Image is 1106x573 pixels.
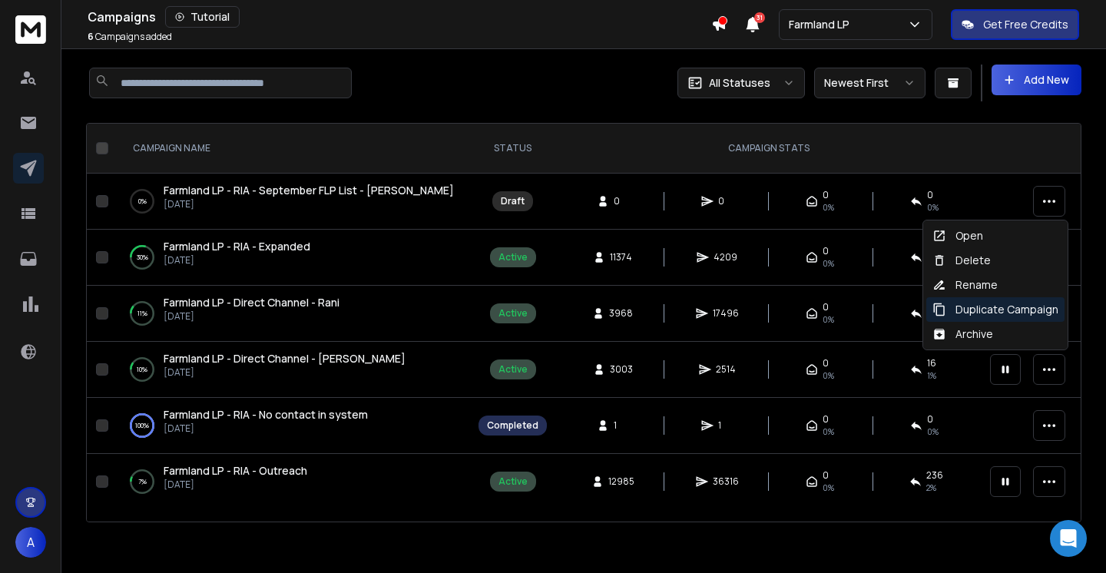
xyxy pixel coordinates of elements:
[164,254,310,267] p: [DATE]
[614,195,629,207] span: 0
[754,12,765,23] span: 31
[823,189,829,201] span: 0
[789,17,856,32] p: Farmland LP
[823,301,829,313] span: 0
[114,398,469,454] td: 100%Farmland LP - RIA - No contact in system[DATE]
[823,257,834,270] span: 0%
[114,342,469,398] td: 10%Farmland LP - Direct Channel - [PERSON_NAME][DATE]
[718,195,733,207] span: 0
[165,6,240,28] button: Tutorial
[983,17,1068,32] p: Get Free Credits
[927,189,933,201] span: 0
[137,250,148,265] p: 30 %
[823,201,834,214] span: 0%
[88,30,94,43] span: 6
[164,479,307,491] p: [DATE]
[498,251,528,263] div: Active
[556,124,981,174] th: CAMPAIGN STATS
[164,239,310,253] span: Farmland LP - RIA - Expanded
[164,407,368,422] a: Farmland LP - RIA - No contact in system
[823,469,829,482] span: 0
[164,310,339,323] p: [DATE]
[487,419,538,432] div: Completed
[164,198,454,210] p: [DATE]
[823,369,834,382] span: 0%
[469,124,556,174] th: STATUS
[164,422,368,435] p: [DATE]
[823,245,829,257] span: 0
[114,174,469,230] td: 0%Farmland LP - RIA - September FLP List - [PERSON_NAME][DATE]
[137,306,147,321] p: 11 %
[823,482,834,494] span: 0%
[823,426,834,438] span: 0 %
[926,482,936,494] span: 2 %
[814,68,926,98] button: Newest First
[951,9,1079,40] button: Get Free Credits
[932,302,1058,317] div: Duplicate Campaign
[114,454,469,510] td: 7%Farmland LP - RIA - Outreach[DATE]
[608,475,634,488] span: 12985
[498,307,528,320] div: Active
[614,419,629,432] span: 1
[932,253,991,268] div: Delete
[1050,520,1087,557] div: Open Intercom Messenger
[164,463,307,479] a: Farmland LP - RIA - Outreach
[927,426,939,438] span: 0 %
[713,475,739,488] span: 36316
[164,295,339,310] a: Farmland LP - Direct Channel - Rani
[610,251,632,263] span: 11374
[714,251,737,263] span: 4209
[88,6,711,28] div: Campaigns
[164,183,454,197] span: Farmland LP - RIA - September FLP List - [PERSON_NAME]
[716,363,736,376] span: 2514
[927,369,936,382] span: 1 %
[609,307,633,320] span: 3968
[164,366,406,379] p: [DATE]
[138,474,147,489] p: 7 %
[114,230,469,286] td: 30%Farmland LP - RIA - Expanded[DATE]
[932,277,998,293] div: Rename
[992,65,1081,95] button: Add New
[926,469,943,482] span: 236
[927,357,936,369] span: 16
[823,357,829,369] span: 0
[932,228,983,243] div: Open
[164,351,406,366] a: Farmland LP - Direct Channel - [PERSON_NAME]
[15,527,46,558] button: A
[498,475,528,488] div: Active
[713,307,739,320] span: 17496
[114,124,469,174] th: CAMPAIGN NAME
[501,195,525,207] div: Draft
[927,413,933,426] span: 0
[927,201,939,214] span: 0%
[164,183,454,198] a: Farmland LP - RIA - September FLP List - [PERSON_NAME]
[137,362,147,377] p: 10 %
[88,31,172,43] p: Campaigns added
[164,239,310,254] a: Farmland LP - RIA - Expanded
[114,286,469,342] td: 11%Farmland LP - Direct Channel - Rani[DATE]
[138,194,147,209] p: 0 %
[610,363,633,376] span: 3003
[709,75,770,91] p: All Statuses
[498,363,528,376] div: Active
[718,419,733,432] span: 1
[823,313,834,326] span: 0%
[823,413,829,426] span: 0
[164,295,339,310] span: Farmland LP - Direct Channel - Rani
[135,418,149,433] p: 100 %
[932,326,993,342] div: Archive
